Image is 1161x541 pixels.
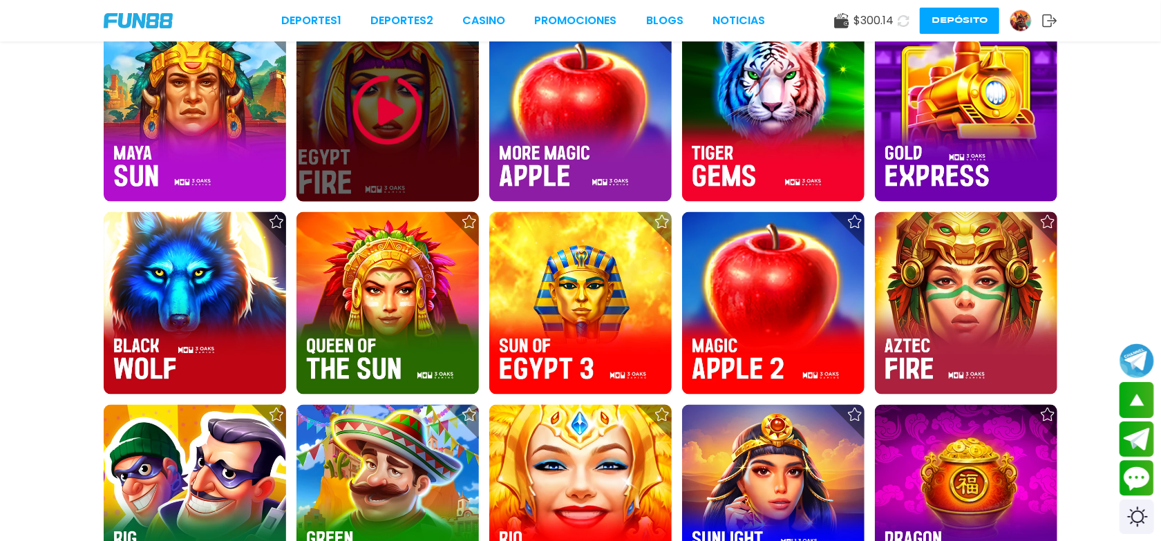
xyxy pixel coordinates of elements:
[1010,10,1042,32] a: Avatar
[853,12,894,29] span: $ 300.14
[370,12,433,29] a: Deportes2
[1010,10,1031,31] img: Avatar
[535,12,617,29] a: Promociones
[104,13,173,28] img: Company Logo
[1120,500,1154,534] div: Switch theme
[1120,382,1154,418] button: scroll up
[1120,460,1154,496] button: Contact customer service
[296,212,479,395] img: Queen of the Sun
[104,19,286,202] img: Maya Sun
[489,212,672,395] img: Sun of Egypt 3
[489,19,672,202] img: More Magic Apple
[875,212,1057,395] img: Aztec Fire
[920,8,999,34] button: Depósito
[346,69,429,152] img: Play Game
[682,212,865,395] img: Magic Apple 2
[1120,343,1154,379] button: Join telegram channel
[875,19,1057,202] img: Gold Express
[462,12,505,29] a: CASINO
[1120,421,1154,457] button: Join telegram
[646,12,683,29] a: BLOGS
[281,12,341,29] a: Deportes1
[712,12,765,29] a: NOTICIAS
[682,19,865,202] img: Tiger Gems
[104,212,286,395] img: Black Wolf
